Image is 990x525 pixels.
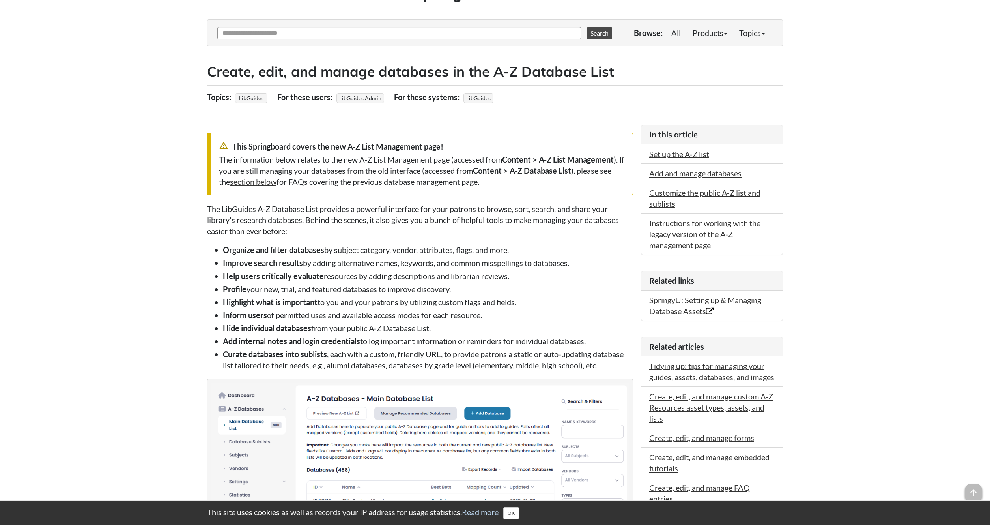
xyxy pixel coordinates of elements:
[219,141,625,152] div: This Springboard covers the new A-Z List Management page!
[687,25,733,41] a: Products
[665,25,687,41] a: All
[649,392,773,423] a: Create, edit, and manage custom A-Z Resources asset types, assets, and lists
[223,283,633,294] li: your new, trial, and featured databases to improve discovery.
[649,361,774,382] a: Tidying up: tips for managing your guides, assets, databases, and images
[649,129,775,140] h3: In this article
[649,483,750,503] a: Create, edit, and manage FAQ entries
[223,284,247,294] strong: Profile
[223,309,633,321] li: of permitted uses and available access modes for each resource.
[207,62,783,81] h2: Create, edit, and manage databases in the A-Z Database List
[649,295,761,316] a: SpringyU: Setting up & Managing Database Assets
[649,276,694,285] span: Related links
[223,336,633,347] li: to log important information or reminders for individual databases.
[223,244,633,255] li: by subject category, vendor, attributes, flags, and more.
[223,270,633,281] li: resources by adding descriptions and librarian reviews.
[649,149,709,159] a: Set up the A-Z list
[502,155,614,164] strong: Content > A-Z List Management
[223,257,633,268] li: by adding alternative names, keywords, and common misspellings to databases.
[223,245,324,255] strong: Organize and filter databases
[223,310,267,320] strong: Inform users
[207,90,233,105] div: Topics:
[223,349,327,359] strong: Curate databases into sublists
[503,507,519,519] button: Close
[394,90,461,105] div: For these systems:
[649,452,770,473] a: Create, edit, and manage embedded tutorials
[649,169,742,178] a: Add and manage databases
[223,297,318,307] strong: Highlight what is important
[462,507,499,517] a: Read more
[733,25,771,41] a: Topics
[223,349,633,371] li: , each with a custom, friendly URL, to provide patrons a static or auto-updating database list ta...
[649,342,704,351] span: Related articles
[207,203,633,236] p: The LibGuides A-Z Database List provides a powerful interface for your patrons to browse, sort, s...
[634,27,663,38] p: Browse:
[649,218,760,250] a: Instructions for working with the legacy version of the A-Z management page
[223,336,360,346] strong: Add internal notes and login credentials
[965,485,982,494] a: arrow_upward
[277,90,334,105] div: For these users:
[223,296,633,307] li: to you and your patrons by utilizing custom flags and fields.
[223,258,303,268] strong: Improve search results
[223,322,633,334] li: from your public A-Z Database List.
[238,92,265,104] a: LibGuides
[649,188,760,208] a: Customize the public A-Z list and sublists
[230,177,276,186] a: section below
[199,506,791,519] div: This site uses cookies as well as records your IP address for usage statistics.
[463,93,493,103] span: LibGuides
[336,93,384,103] span: LibGuides Admin
[223,323,311,333] strong: Hide individual databases
[223,271,324,281] strong: Help users critically evaluate
[219,141,228,150] span: warning_amber
[219,154,625,187] div: The information below relates to the new A-Z List Management page (accessed from ). If you are st...
[587,27,612,39] button: Search
[965,484,982,501] span: arrow_upward
[649,433,754,442] a: Create, edit, and manage forms
[473,166,571,175] strong: Content > A-Z Database List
